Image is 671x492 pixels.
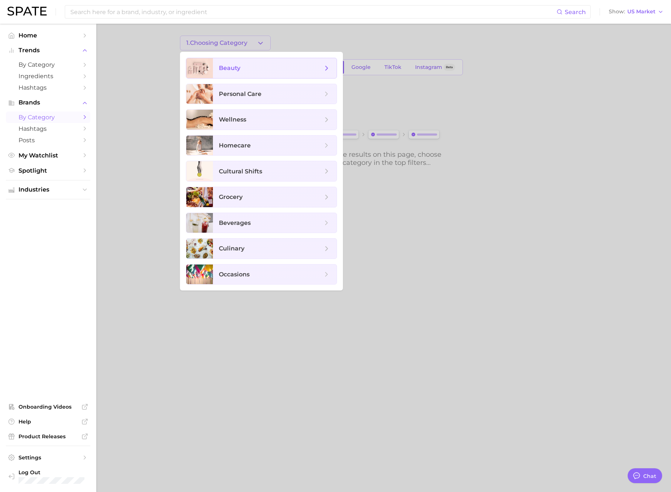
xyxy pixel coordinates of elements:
[219,116,246,123] span: wellness
[219,271,250,278] span: occasions
[219,90,261,97] span: personal care
[7,7,47,16] img: SPATE
[180,52,343,290] ul: 1.Choosing Category
[6,467,90,486] a: Log out. Currently logged in with e-mail olivier@spate.nyc.
[19,47,78,54] span: Trends
[19,152,78,159] span: My Watchlist
[565,9,586,16] span: Search
[6,45,90,56] button: Trends
[219,245,244,252] span: culinary
[219,193,243,200] span: grocery
[19,469,84,476] span: Log Out
[6,150,90,161] a: My Watchlist
[6,165,90,176] a: Spotlight
[219,219,251,226] span: beverages
[19,32,78,39] span: Home
[19,454,78,461] span: Settings
[6,70,90,82] a: Ingredients
[6,184,90,195] button: Industries
[19,84,78,91] span: Hashtags
[6,112,90,123] a: by Category
[219,64,240,72] span: beauty
[19,137,78,144] span: Posts
[19,167,78,174] span: Spotlight
[6,123,90,134] a: Hashtags
[19,125,78,132] span: Hashtags
[6,30,90,41] a: Home
[19,433,78,440] span: Product Releases
[19,418,78,425] span: Help
[19,73,78,80] span: Ingredients
[6,82,90,93] a: Hashtags
[19,403,78,410] span: Onboarding Videos
[607,7,665,17] button: ShowUS Market
[6,401,90,412] a: Onboarding Videos
[6,97,90,108] button: Brands
[19,61,78,68] span: by Category
[219,168,262,175] span: cultural shifts
[609,10,625,14] span: Show
[6,452,90,463] a: Settings
[219,142,251,149] span: homecare
[19,186,78,193] span: Industries
[6,59,90,70] a: by Category
[6,431,90,442] a: Product Releases
[19,99,78,106] span: Brands
[627,10,655,14] span: US Market
[19,114,78,121] span: by Category
[70,6,557,18] input: Search here for a brand, industry, or ingredient
[6,134,90,146] a: Posts
[6,416,90,427] a: Help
